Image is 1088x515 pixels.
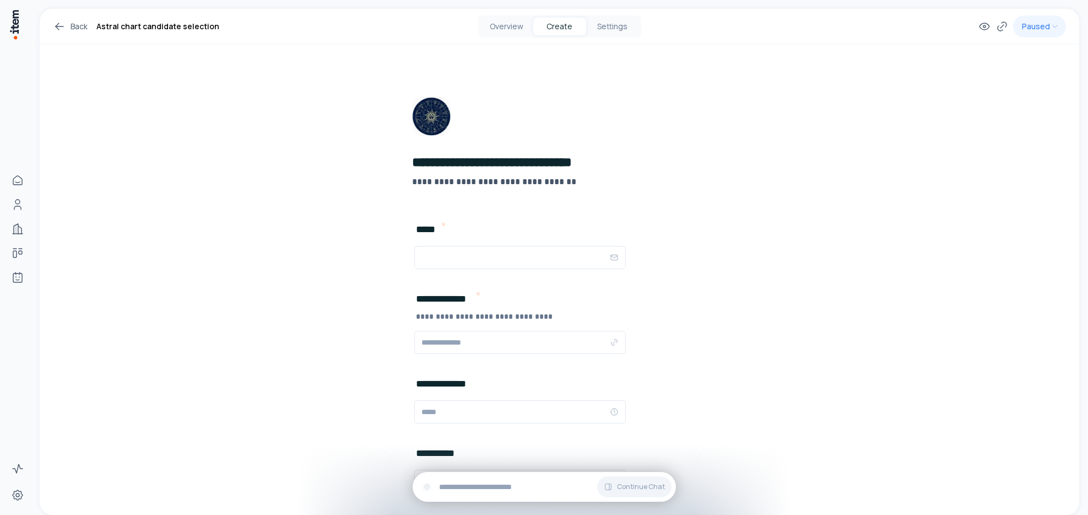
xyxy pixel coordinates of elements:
[412,97,451,136] img: Form Logo
[53,20,88,33] a: Back
[96,20,219,33] h1: Astral chart candidate selection
[7,194,29,216] a: People
[9,9,20,40] img: Item Brain Logo
[7,169,29,191] a: Home
[7,458,29,480] a: Activity
[480,18,533,35] button: Overview
[7,242,29,264] a: Deals
[413,472,676,502] div: Continue Chat
[617,482,665,491] span: Continue Chat
[7,484,29,506] a: Settings
[7,266,29,288] a: Agents
[586,18,639,35] button: Settings
[597,476,672,497] button: Continue Chat
[533,18,586,35] button: Create
[7,218,29,240] a: Companies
